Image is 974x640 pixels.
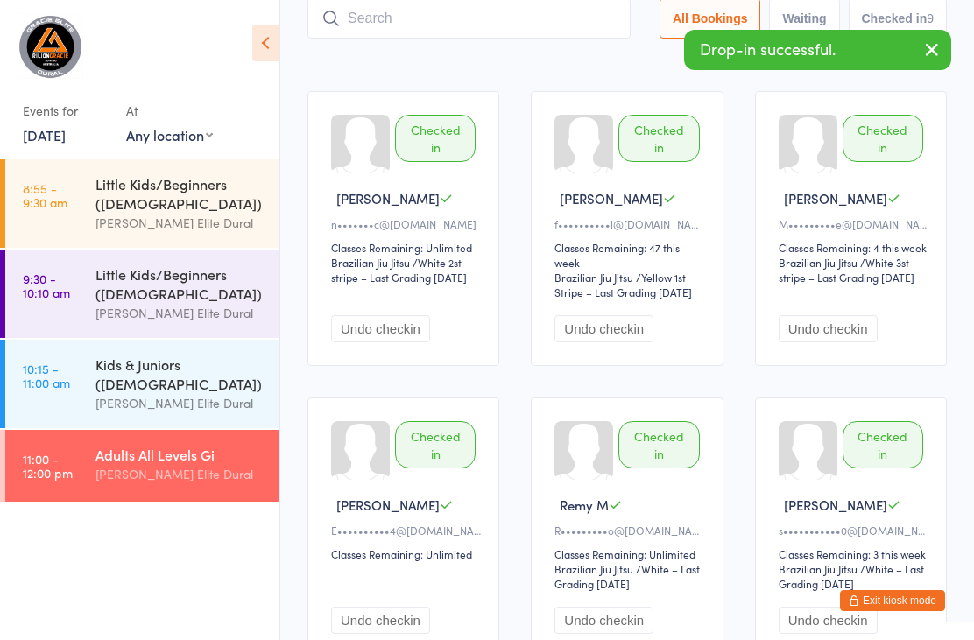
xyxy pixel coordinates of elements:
[95,303,265,323] div: [PERSON_NAME] Elite Dural
[779,255,858,270] div: Brazilian Jiu Jitsu
[779,240,928,255] div: Classes Remaining: 4 this week
[784,189,887,207] span: [PERSON_NAME]
[18,13,83,79] img: Gracie Elite Jiu Jitsu Dural
[779,216,928,231] div: M•••••••••e@[DOMAIN_NAME]
[23,181,67,209] time: 8:55 - 9:30 am
[23,96,109,125] div: Events for
[23,125,66,144] a: [DATE]
[95,213,265,233] div: [PERSON_NAME] Elite Dural
[784,496,887,514] span: [PERSON_NAME]
[331,546,481,561] div: Classes Remaining: Unlimited
[779,315,878,342] button: Undo checkin
[95,393,265,413] div: [PERSON_NAME] Elite Dural
[95,174,265,213] div: Little Kids/Beginners ([DEMOGRAPHIC_DATA])
[554,607,653,634] button: Undo checkin
[684,30,951,70] div: Drop-in successful.
[95,264,265,303] div: Little Kids/Beginners ([DEMOGRAPHIC_DATA])
[843,115,923,162] div: Checked in
[560,496,609,514] span: Remy M
[336,189,440,207] span: [PERSON_NAME]
[843,421,923,468] div: Checked in
[331,607,430,634] button: Undo checkin
[554,523,704,538] div: R•••••••••o@[DOMAIN_NAME]
[95,445,265,464] div: Adults All Levels Gi
[618,421,699,468] div: Checked in
[779,523,928,538] div: s•••••••••••0@[DOMAIN_NAME]
[554,546,704,561] div: Classes Remaining: Unlimited
[331,315,430,342] button: Undo checkin
[560,189,663,207] span: [PERSON_NAME]
[126,125,213,144] div: Any location
[331,523,481,538] div: E••••••••••4@[DOMAIN_NAME]
[95,464,265,484] div: [PERSON_NAME] Elite Dural
[395,115,476,162] div: Checked in
[5,430,279,502] a: 11:00 -12:00 pmAdults All Levels Gi[PERSON_NAME] Elite Dural
[95,355,265,393] div: Kids & Juniors ([DEMOGRAPHIC_DATA])
[331,240,481,255] div: Classes Remaining: Unlimited
[779,561,858,576] div: Brazilian Jiu Jitsu
[5,340,279,428] a: 10:15 -11:00 amKids & Juniors ([DEMOGRAPHIC_DATA])[PERSON_NAME] Elite Dural
[779,607,878,634] button: Undo checkin
[126,96,213,125] div: At
[23,271,70,299] time: 9:30 - 10:10 am
[554,315,653,342] button: Undo checkin
[331,255,410,270] div: Brazilian Jiu Jitsu
[23,362,70,390] time: 10:15 - 11:00 am
[554,270,633,285] div: Brazilian Jiu Jitsu
[336,496,440,514] span: [PERSON_NAME]
[395,421,476,468] div: Checked in
[23,452,73,480] time: 11:00 - 12:00 pm
[618,115,699,162] div: Checked in
[554,216,704,231] div: f••••••••••l@[DOMAIN_NAME]
[927,11,934,25] div: 9
[5,250,279,338] a: 9:30 -10:10 amLittle Kids/Beginners ([DEMOGRAPHIC_DATA])[PERSON_NAME] Elite Dural
[779,546,928,561] div: Classes Remaining: 3 this week
[554,561,633,576] div: Brazilian Jiu Jitsu
[5,159,279,248] a: 8:55 -9:30 amLittle Kids/Beginners ([DEMOGRAPHIC_DATA])[PERSON_NAME] Elite Dural
[554,240,704,270] div: Classes Remaining: 47 this week
[840,590,945,611] button: Exit kiosk mode
[331,216,481,231] div: n•••••••c@[DOMAIN_NAME]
